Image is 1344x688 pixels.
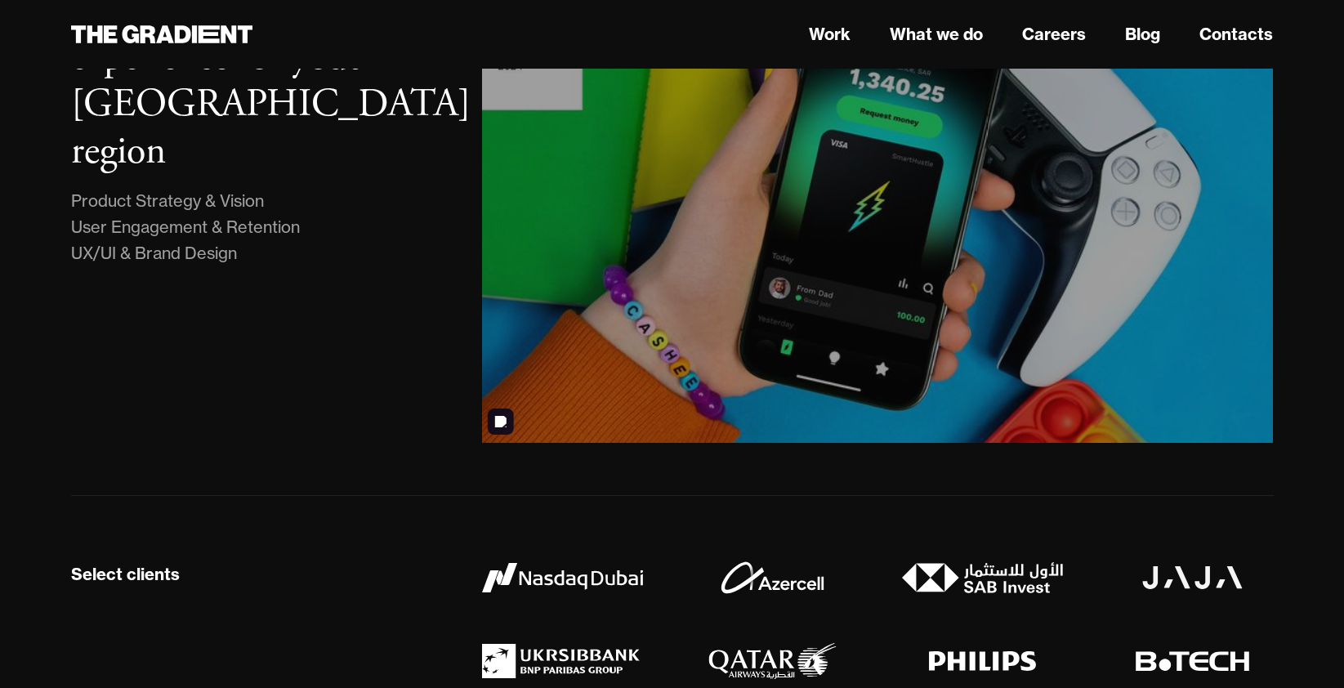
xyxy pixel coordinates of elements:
a: Contacts [1199,22,1273,47]
a: Work [809,22,851,47]
img: Nasdaq Dubai logo [482,563,643,593]
a: Blog [1125,22,1160,47]
img: SAB Invest [902,562,1063,593]
div: Select clients [71,564,180,585]
a: Careers [1022,22,1086,47]
div: Product Strategy & Vision User Engagement & Retention UX/UI & Brand Design [71,188,300,266]
a: What we do [890,22,983,47]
